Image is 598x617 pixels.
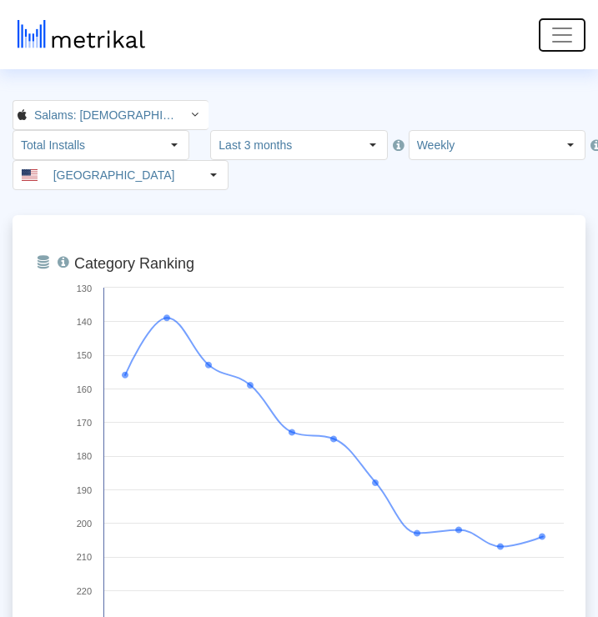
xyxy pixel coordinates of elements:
text: 200 [77,519,92,529]
text: 190 [77,485,92,495]
img: metrical-logo-light.png [18,20,145,48]
div: Select [359,131,387,159]
div: Select [199,161,228,189]
text: 220 [77,586,92,596]
text: 210 [77,552,92,562]
div: Select [556,131,585,159]
text: 140 [77,317,92,327]
div: Select [160,131,188,159]
text: 160 [77,384,92,394]
text: 130 [77,283,92,293]
tspan: Category Ranking [74,255,194,272]
text: 150 [77,350,92,360]
text: 170 [77,418,92,428]
text: 180 [77,451,92,461]
button: Toggle navigation [539,18,585,52]
div: Select [180,101,209,129]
